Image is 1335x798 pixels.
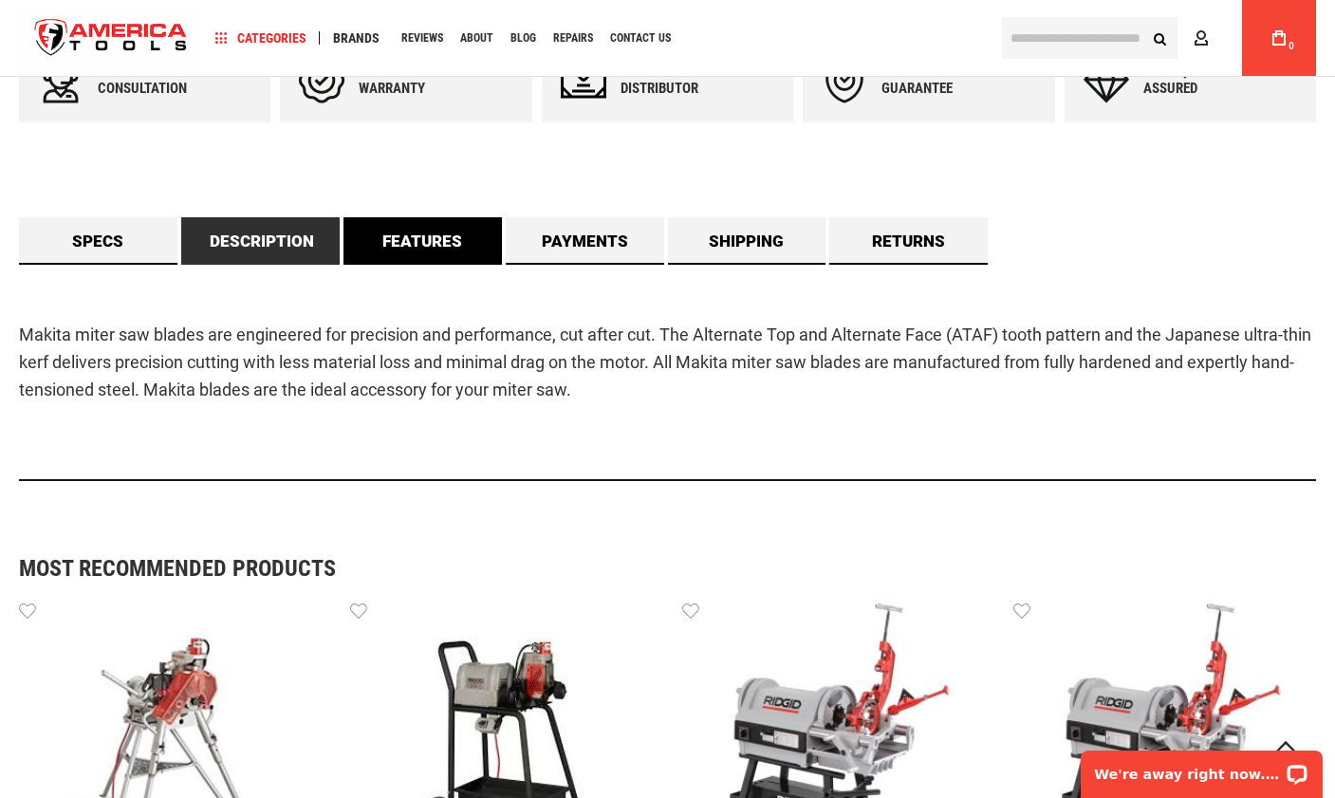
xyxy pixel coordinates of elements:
[553,32,593,44] span: Repairs
[401,32,443,44] span: Reviews
[19,217,177,265] a: Specs
[215,31,306,45] span: Categories
[359,65,473,97] div: Lifetime warranty
[621,65,734,97] div: Certified Distributor
[452,26,502,51] a: About
[19,557,1250,580] strong: Most Recommended Products
[324,26,388,51] a: Brands
[545,26,602,51] a: Repairs
[1143,65,1257,97] div: 100% quality assured
[502,26,545,51] a: Blog
[1289,41,1294,51] span: 0
[207,26,315,51] a: Categories
[98,65,212,97] div: Free online consultation
[460,32,493,44] span: About
[1068,738,1335,798] iframe: LiveChat chat widget
[333,31,380,45] span: Brands
[829,217,988,265] a: Returns
[510,32,536,44] span: Blog
[393,26,452,51] a: Reviews
[881,65,995,97] div: 45 day Guarantee
[181,217,340,265] a: Description
[1141,20,1177,56] button: Search
[343,217,502,265] a: Features
[602,26,679,51] a: Contact Us
[610,32,671,44] span: Contact Us
[668,217,826,265] a: Shipping
[19,3,203,74] img: America Tools
[19,322,1316,403] p: Makita miter saw blades are engineered for precision and performance, cut after cut. The Alternat...
[19,3,203,74] a: store logo
[506,217,664,265] a: Payments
